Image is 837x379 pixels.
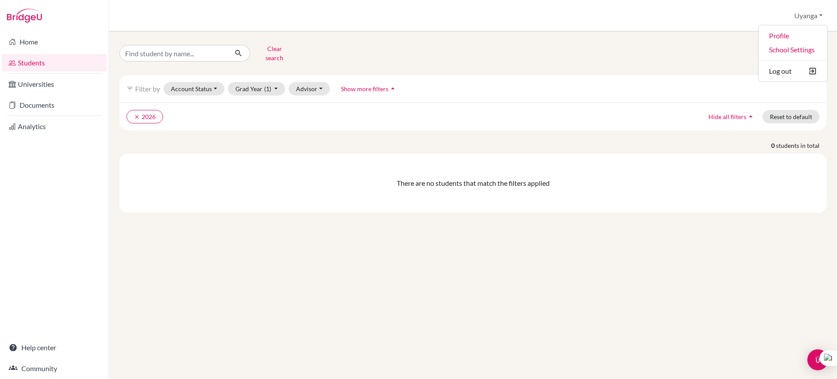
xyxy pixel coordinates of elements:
span: (1) [264,85,271,92]
button: Uyanga [790,7,827,24]
button: clear2026 [126,110,163,123]
img: Bridge-U [7,9,42,23]
div: There are no students that match the filters applied [126,178,820,188]
button: Hide all filtersarrow_drop_up [701,110,762,123]
a: Universities [2,75,107,93]
span: Show more filters [341,85,388,92]
button: Account Status [163,82,225,96]
a: Students [2,54,107,72]
button: Clear search [250,42,299,65]
button: Grad Year(1) [228,82,286,96]
input: Find student by name... [119,45,228,61]
span: Hide all filters [708,113,746,120]
button: Reset to default [762,110,820,123]
span: students in total [776,141,827,150]
button: Log out [759,64,827,78]
button: Advisor [289,82,330,96]
i: arrow_drop_up [388,84,397,93]
i: filter_list [126,85,133,92]
a: Help center [2,339,107,356]
a: School Settings [759,43,827,57]
a: Home [2,33,107,51]
a: Analytics [2,118,107,135]
i: clear [134,114,140,120]
ul: Uyanga [758,25,828,82]
a: Community [2,360,107,377]
div: Open Intercom Messenger [807,349,828,370]
span: Filter by [135,85,160,93]
strong: 0 [771,141,776,150]
i: arrow_drop_up [746,112,755,121]
button: Show more filtersarrow_drop_up [333,82,405,96]
a: Profile [759,29,827,43]
a: Documents [2,96,107,114]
